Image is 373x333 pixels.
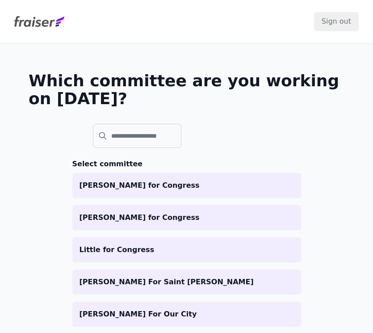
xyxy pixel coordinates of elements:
[72,173,301,198] a: [PERSON_NAME] for Congress
[72,237,301,262] a: Little for Congress
[80,277,294,287] p: [PERSON_NAME] For Saint [PERSON_NAME]
[72,302,301,327] a: [PERSON_NAME] For Our City
[80,180,294,191] p: [PERSON_NAME] for Congress
[72,159,301,169] h3: Select committee
[72,270,301,295] a: [PERSON_NAME] For Saint [PERSON_NAME]
[80,244,294,255] p: Little for Congress
[314,12,359,31] input: Sign out
[80,212,294,223] p: [PERSON_NAME] for Congress
[80,309,294,320] p: [PERSON_NAME] For Our City
[72,205,301,230] a: [PERSON_NAME] for Congress
[14,16,64,27] img: Fraiser Logo
[29,72,344,108] h1: Which committee are you working on [DATE]?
